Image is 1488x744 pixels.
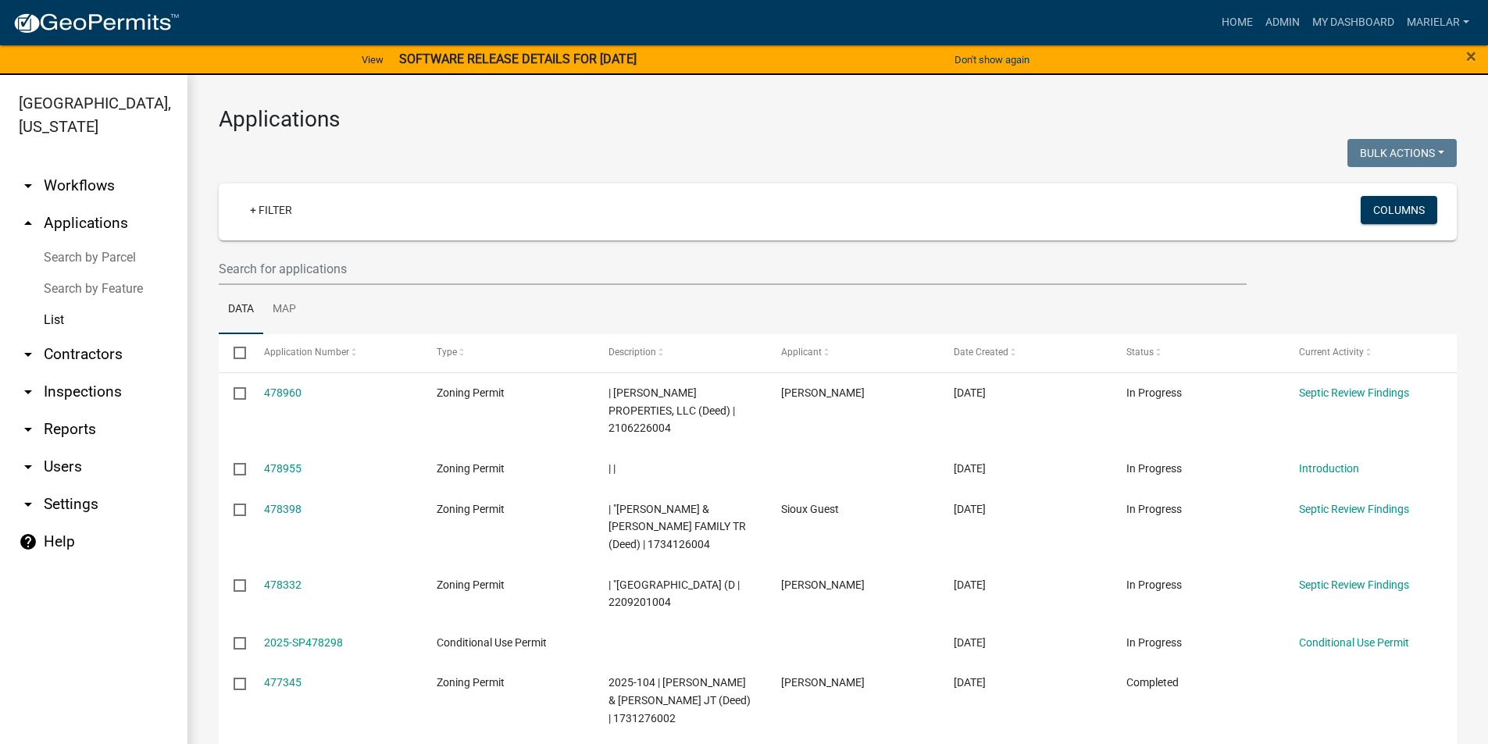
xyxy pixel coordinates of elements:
button: Bulk Actions [1347,139,1457,167]
span: Status [1126,347,1154,358]
datatable-header-cell: Status [1112,334,1284,372]
span: Zoning Permit [437,386,505,399]
a: 477345 [264,676,302,689]
a: Home [1215,8,1259,37]
a: Septic Review Findings [1299,386,1409,399]
i: arrow_drop_down [19,383,37,401]
i: help [19,532,37,551]
span: 09/15/2025 [954,578,986,591]
a: 478332 [264,578,302,591]
datatable-header-cell: Description [594,334,766,372]
i: arrow_drop_down [19,495,37,514]
span: 09/15/2025 [954,386,986,399]
span: Zoning Permit [437,462,505,475]
span: Completed [1126,676,1179,689]
datatable-header-cell: Type [421,334,594,372]
a: Septic Review Findings [1299,578,1409,591]
i: arrow_drop_down [19,176,37,195]
i: arrow_drop_up [19,214,37,233]
a: 478398 [264,503,302,515]
span: Type [437,347,457,358]
span: 09/15/2025 [954,462,986,475]
i: arrow_drop_down [19,345,37,364]
span: In Progress [1126,578,1182,591]
span: In Progress [1126,386,1182,399]
a: 478955 [264,462,302,475]
span: In Progress [1126,462,1182,475]
a: Data [219,285,263,335]
i: arrow_drop_down [19,420,37,439]
span: Current Activity [1299,347,1364,358]
strong: SOFTWARE RELEASE DETAILS FOR [DATE] [399,52,637,66]
span: In Progress [1126,636,1182,649]
a: Septic Review Findings [1299,503,1409,515]
h3: Applications [219,106,1457,133]
span: | | [608,462,616,475]
a: Introduction [1299,462,1359,475]
a: 2025-SP478298 [264,636,343,649]
a: Conditional Use Permit [1299,636,1409,649]
span: Brad Wiersma [781,578,865,591]
a: + Filter [237,196,305,224]
a: 478960 [264,386,302,399]
span: Dale Bolkema [781,676,865,689]
span: | "NETTEN, VERLYN & CARLA FAMILY TR (Deed) | 1734126004 [608,503,746,551]
span: Sioux Guest [781,503,839,515]
button: Close [1466,47,1476,66]
a: Map [263,285,305,335]
span: Zachery dean Oolman [781,386,865,399]
datatable-header-cell: Date Created [939,334,1112,372]
span: Description [608,347,656,358]
datatable-header-cell: Select [219,334,248,372]
a: My Dashboard [1306,8,1401,37]
a: marielar [1401,8,1476,37]
span: Applicant [781,347,822,358]
span: 09/15/2025 [954,503,986,515]
span: 09/15/2025 [954,636,986,649]
datatable-header-cell: Current Activity [1284,334,1457,372]
span: Zoning Permit [437,578,505,591]
datatable-header-cell: Application Number [248,334,421,372]
span: In Progress [1126,503,1182,515]
input: Search for applications [219,253,1247,285]
span: Date Created [954,347,1008,358]
button: Don't show again [948,47,1036,73]
span: × [1466,45,1476,67]
span: 09/11/2025 [954,676,986,689]
span: Zoning Permit [437,503,505,515]
button: Columns [1361,196,1437,224]
span: Application Number [264,347,349,358]
a: Admin [1259,8,1306,37]
span: | LEUSINK PROPERTIES, LLC (Deed) | 2106226004 [608,386,735,435]
span: | "SIOUX COUNTY REGIONAL AIRPORT AGENCY (D | 2209201004 [608,578,740,609]
i: arrow_drop_down [19,457,37,476]
span: 2025-104 | BOLKEMA, DALE A. & DYLA D. JT (Deed) | 1731276002 [608,676,751,724]
a: View [355,47,390,73]
datatable-header-cell: Applicant [766,334,939,372]
span: Conditional Use Permit [437,636,547,649]
span: Zoning Permit [437,676,505,689]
